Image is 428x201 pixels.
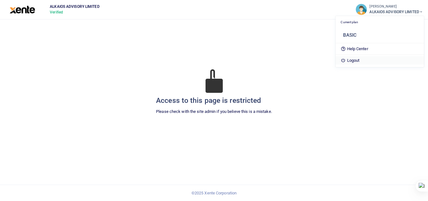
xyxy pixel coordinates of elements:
[10,6,35,13] img: logo-large
[369,9,423,15] span: ALKAIOS ADVISORY LIMITED
[336,45,424,53] a: Help Center
[47,4,102,9] span: ALKAIOS ADVISORY LIMITED
[356,4,423,15] a: profile-user [PERSON_NAME] ALKAIOS ADVISORY LIMITED
[343,32,419,38] h6: BASIC
[156,96,272,105] h3: Access to this page is restricted
[336,56,424,65] a: Logout
[10,7,35,12] a: logo-large logo-large
[369,4,423,9] small: [PERSON_NAME]
[156,108,272,115] p: Please check with the site admin if you believe this is a mistake.
[341,20,419,25] p: Current plan
[356,4,367,15] img: profile-user
[47,9,102,15] span: Verified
